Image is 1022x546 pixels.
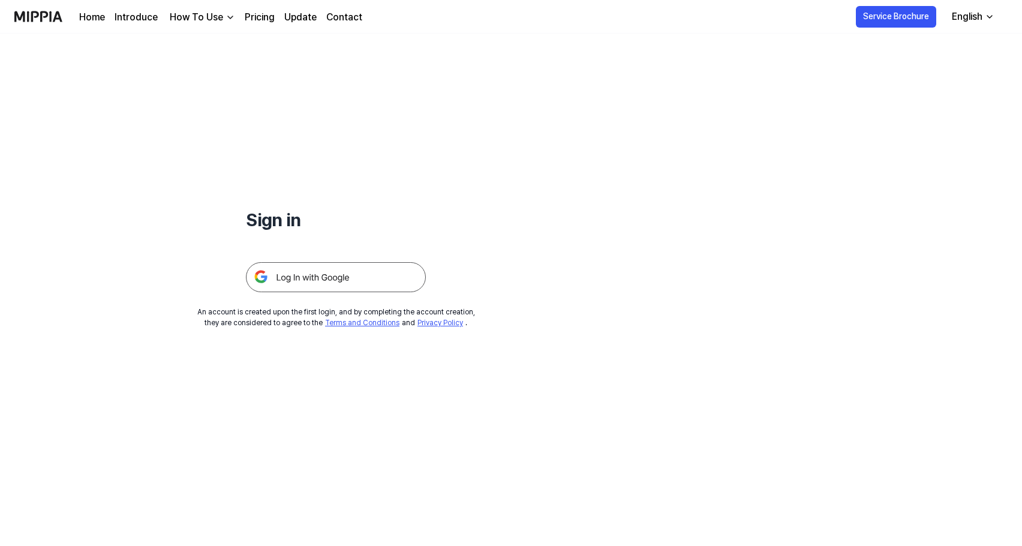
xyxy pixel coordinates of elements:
a: Home [79,10,105,25]
div: An account is created upon the first login, and by completing the account creation, they are cons... [197,307,475,328]
button: How To Use [167,10,235,25]
a: Introduce [115,10,158,25]
img: down [226,13,235,22]
a: Update [284,10,317,25]
img: 구글 로그인 버튼 [246,262,426,292]
div: How To Use [167,10,226,25]
button: Service Brochure [856,6,936,28]
a: Pricing [245,10,275,25]
a: Privacy Policy [417,319,463,327]
a: Terms and Conditions [325,319,399,327]
a: Contact [326,10,362,25]
button: English [942,5,1002,29]
div: English [949,10,985,24]
h1: Sign in [246,206,426,233]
